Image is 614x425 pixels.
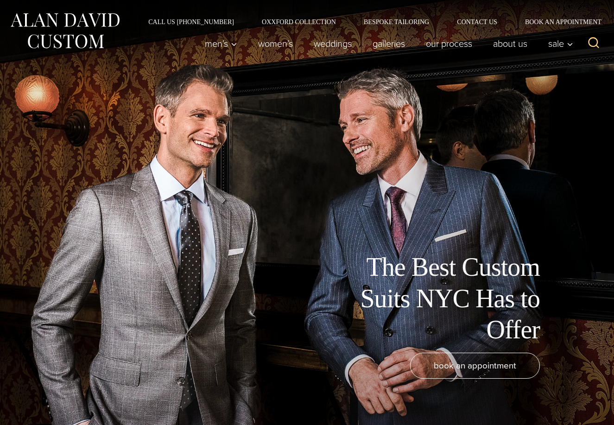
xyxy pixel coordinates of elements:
[304,34,362,53] a: weddings
[350,19,443,25] a: Bespoke Tailoring
[134,19,248,25] a: Call Us [PHONE_NUMBER]
[9,10,120,51] img: Alan David Custom
[483,34,538,53] a: About Us
[416,34,483,53] a: Our Process
[205,39,237,48] span: Men’s
[248,34,304,53] a: Women’s
[248,19,350,25] a: Oxxford Collection
[134,19,605,25] nav: Secondary Navigation
[582,32,605,55] button: View Search Form
[195,34,578,53] nav: Primary Navigation
[511,19,605,25] a: Book an Appointment
[548,39,573,48] span: Sale
[331,252,540,345] h1: The Best Custom Suits NYC Has to Offer
[410,353,540,379] a: book an appointment
[434,359,516,372] span: book an appointment
[443,19,511,25] a: Contact Us
[362,34,416,53] a: Galleries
